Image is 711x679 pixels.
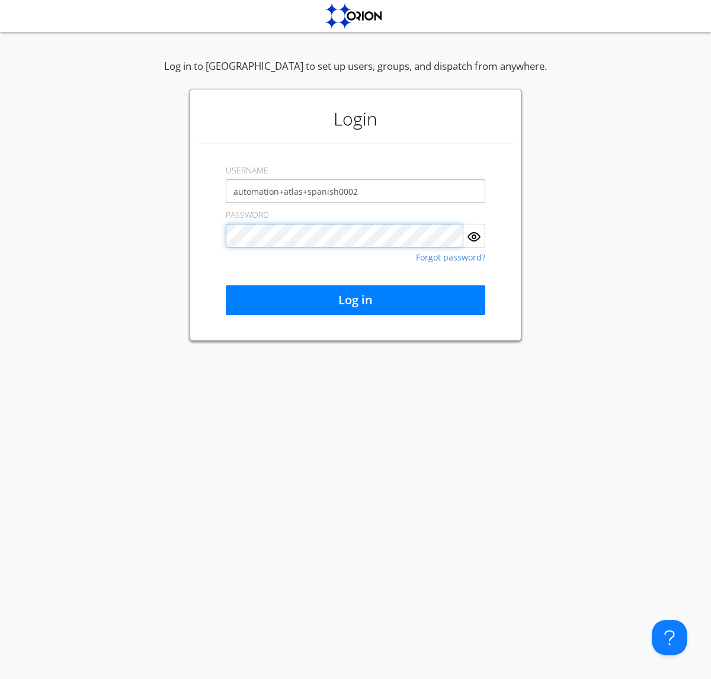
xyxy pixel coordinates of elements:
[164,59,547,89] div: Log in to [GEOGRAPHIC_DATA] to set up users, groups, and dispatch from anywhere.
[226,165,268,176] label: USERNAME
[416,253,485,262] a: Forgot password?
[226,224,463,247] input: Password
[467,230,481,244] img: eye.svg
[463,224,485,247] button: Show Password
[652,620,687,655] iframe: Toggle Customer Support
[196,95,515,143] h1: Login
[226,285,485,315] button: Log in
[226,209,269,221] label: PASSWORD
